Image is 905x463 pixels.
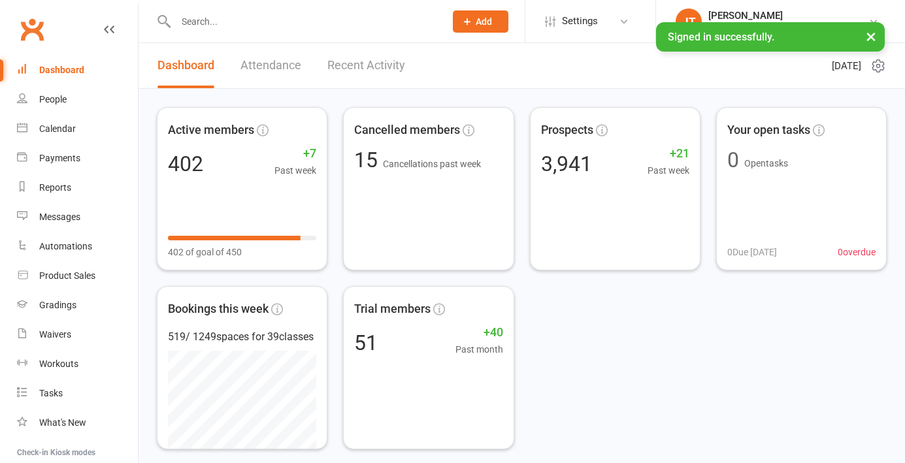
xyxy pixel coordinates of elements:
a: Recent Activity [327,43,405,88]
a: Dashboard [157,43,214,88]
div: Workouts [39,359,78,369]
a: Tasks [17,379,138,408]
a: People [17,85,138,114]
span: Past week [648,163,689,178]
span: Active members [168,121,254,140]
div: Automations [39,241,92,251]
a: Dashboard [17,56,138,85]
a: What's New [17,408,138,438]
div: Calendar [39,123,76,134]
span: Past month [455,342,503,357]
div: Dashboard [39,65,84,75]
div: 51 [354,332,378,353]
a: Gradings [17,291,138,320]
a: Payments [17,144,138,173]
div: Urban Muaythai - [GEOGRAPHIC_DATA] [708,22,868,33]
span: Trial members [354,300,431,319]
span: Open tasks [744,158,788,168]
a: Workouts [17,349,138,379]
a: Automations [17,232,138,261]
div: Product Sales [39,270,95,281]
span: 0 overdue [838,245,876,259]
span: Your open tasks [727,121,810,140]
div: Waivers [39,329,71,340]
span: 0 Due [DATE] [727,245,777,259]
div: Reports [39,182,71,193]
button: × [859,22,883,50]
a: Clubworx [16,13,48,46]
a: Waivers [17,320,138,349]
span: Cancelled members [354,121,460,140]
a: Reports [17,173,138,202]
a: Attendance [240,43,301,88]
div: [PERSON_NAME] [708,10,868,22]
div: JT [676,8,702,35]
span: Bookings this week [168,300,269,319]
div: 0 [727,150,739,170]
span: Cancellations past week [383,159,481,169]
div: 402 [168,153,203,174]
input: Search... [172,12,436,31]
div: Gradings [39,300,76,310]
a: Product Sales [17,261,138,291]
span: [DATE] [832,58,861,74]
span: Past week [274,163,316,178]
span: 402 of goal of 450 [168,245,242,259]
a: Calendar [17,114,138,144]
span: Signed in successfully. [668,31,774,43]
span: Prospects [541,121,593,140]
div: Messages [39,212,80,222]
span: +40 [455,323,503,342]
div: What's New [39,417,86,428]
div: Payments [39,153,80,163]
button: Add [453,10,508,33]
span: +7 [274,144,316,163]
a: Messages [17,202,138,232]
span: Settings [562,7,598,36]
div: Tasks [39,388,63,398]
span: +21 [648,144,689,163]
span: Add [476,16,492,27]
div: 3,941 [541,153,592,174]
span: 15 [354,148,383,172]
div: People [39,94,67,104]
div: 519 / 1249 spaces for 39 classes [168,328,316,345]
